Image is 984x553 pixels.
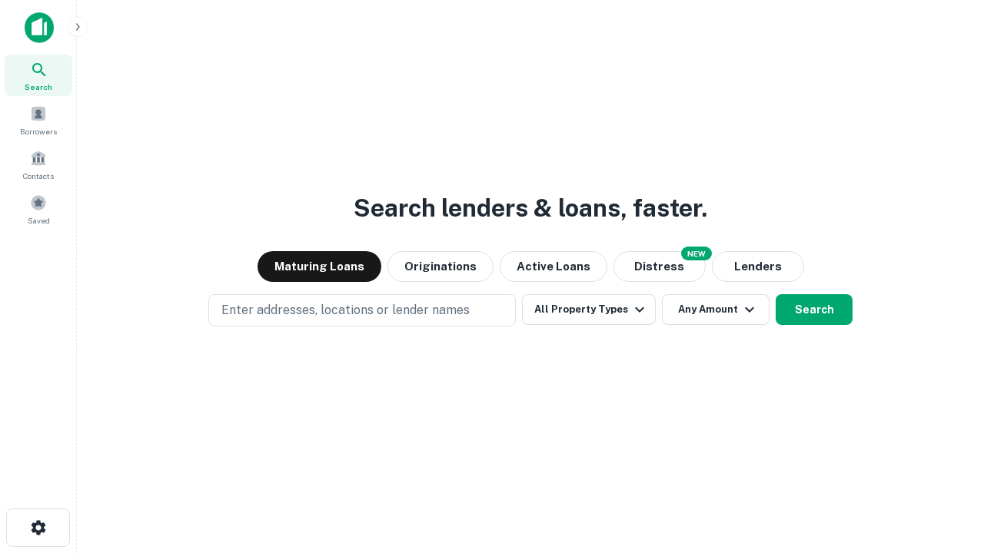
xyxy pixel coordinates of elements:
[662,294,770,325] button: Any Amount
[23,170,54,182] span: Contacts
[500,251,607,282] button: Active Loans
[25,81,52,93] span: Search
[712,251,804,282] button: Lenders
[5,144,72,185] a: Contacts
[907,430,984,504] iframe: Chat Widget
[5,188,72,230] a: Saved
[5,55,72,96] a: Search
[681,247,712,260] div: NEW
[25,12,54,43] img: capitalize-icon.png
[387,251,494,282] button: Originations
[208,294,516,326] button: Enter addresses, locations or lender names
[5,99,72,141] a: Borrowers
[776,294,853,325] button: Search
[221,301,470,320] p: Enter addresses, locations or lender names
[354,190,707,227] h3: Search lenders & loans, faster.
[258,251,381,282] button: Maturing Loans
[28,214,50,227] span: Saved
[20,125,57,137] span: Borrowers
[613,251,706,282] button: Search distressed loans with lien and other non-mortgage details.
[522,294,656,325] button: All Property Types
